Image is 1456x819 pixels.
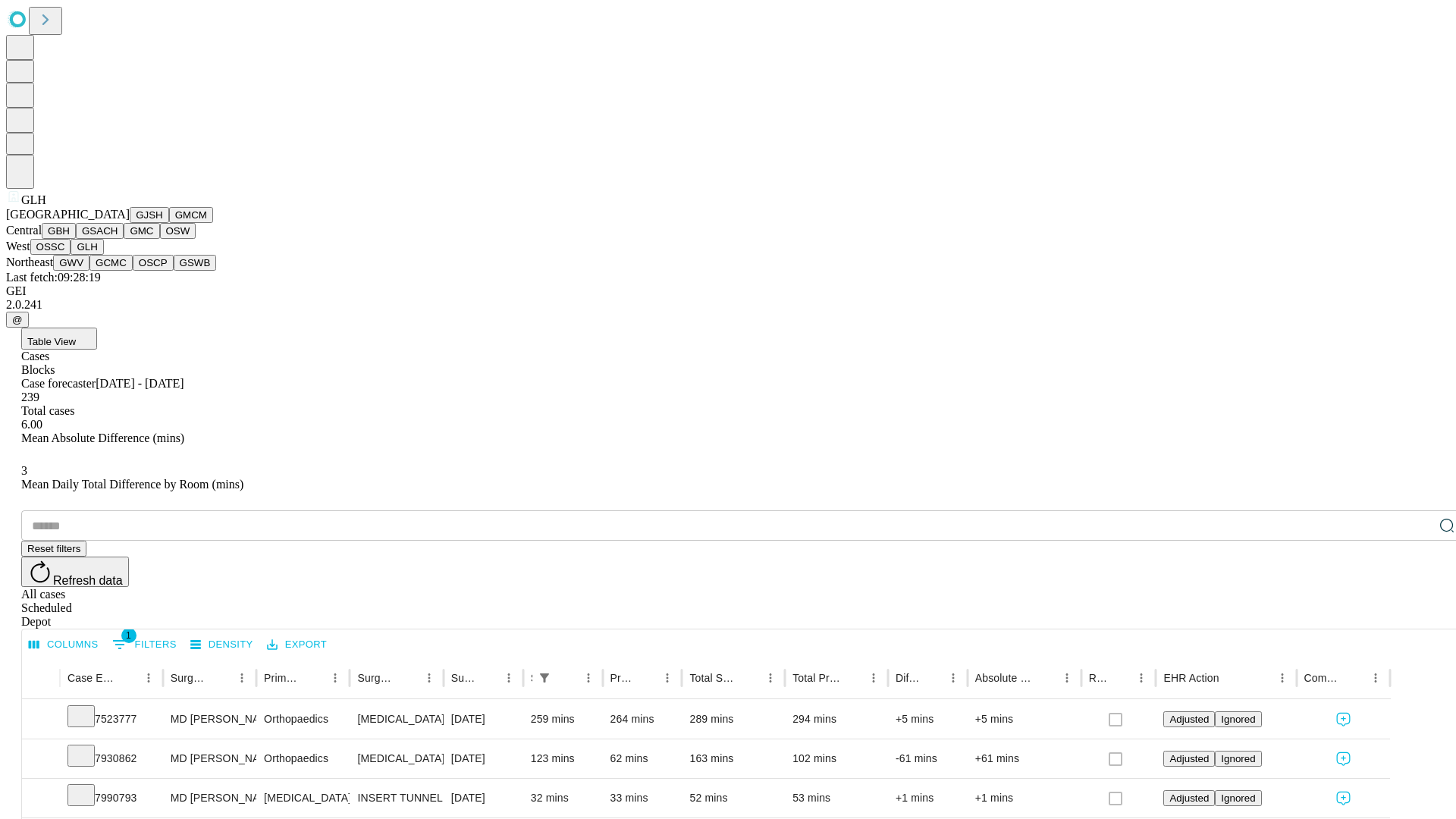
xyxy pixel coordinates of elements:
[975,700,1074,739] div: +5 mins
[133,255,174,271] button: OSCP
[842,667,863,689] button: Sort
[67,739,155,778] div: 7930862
[169,207,213,223] button: GMCM
[21,377,96,390] span: Case forecaster
[896,700,960,739] div: +5 mins
[419,667,440,689] button: Menu
[21,464,27,477] span: 3
[531,779,595,817] div: 32 mins
[6,271,101,284] span: Last fetch: 09:28:19
[1221,714,1255,725] span: Ignored
[21,404,74,417] span: Total cases
[264,779,342,817] div: [MEDICAL_DATA]
[1163,751,1215,767] button: Adjusted
[96,377,184,390] span: [DATE] - [DATE]
[975,779,1074,817] div: +1 mins
[42,223,76,239] button: GBH
[21,193,46,206] span: GLH
[130,207,169,223] button: GJSH
[67,779,155,817] div: 7990793
[451,700,516,739] div: [DATE]
[896,739,960,778] div: -61 mins
[1215,790,1261,806] button: Ignored
[357,739,435,778] div: [MEDICAL_DATA] [MEDICAL_DATA] [MEDICAL_DATA]
[108,632,180,657] button: Show filters
[210,667,231,689] button: Sort
[739,667,760,689] button: Sort
[896,672,920,684] div: Difference
[67,700,155,739] div: 7523777
[689,700,777,739] div: 289 mins
[863,667,884,689] button: Menu
[21,478,243,491] span: Mean Daily Total Difference by Room (mins)
[451,779,516,817] div: [DATE]
[325,667,346,689] button: Menu
[357,779,435,817] div: INSERT TUNNELED CENTRAL VENOUS ACCESS WITH SUBQ PORT
[498,667,519,689] button: Menu
[30,786,52,812] button: Expand
[357,700,435,739] div: [MEDICAL_DATA] SPINE POSTERIOR OR POSTERIOR LATERAL WITH [MEDICAL_DATA] [MEDICAL_DATA], COMBINED
[25,633,102,657] button: Select columns
[30,239,71,255] button: OSSC
[896,779,960,817] div: +1 mins
[975,672,1034,684] div: Absolute Difference
[124,223,159,239] button: GMC
[531,700,595,739] div: 259 mins
[21,418,42,431] span: 6.00
[12,314,23,325] span: @
[1221,753,1255,764] span: Ignored
[760,667,781,689] button: Menu
[534,667,555,689] div: 1 active filter
[578,667,599,689] button: Menu
[397,667,419,689] button: Sort
[1215,711,1261,727] button: Ignored
[264,739,342,778] div: Orthopaedics
[30,746,52,773] button: Expand
[477,667,498,689] button: Sort
[264,700,342,739] div: Orthopaedics
[975,739,1074,778] div: +61 mins
[6,208,130,221] span: [GEOGRAPHIC_DATA]
[30,707,52,733] button: Expand
[21,557,129,587] button: Refresh data
[53,255,89,271] button: GWV
[689,779,777,817] div: 52 mins
[531,739,595,778] div: 123 mins
[231,667,253,689] button: Menu
[792,739,880,778] div: 102 mins
[1344,667,1365,689] button: Sort
[6,224,42,237] span: Central
[6,284,1450,298] div: GEI
[121,628,136,643] span: 1
[6,256,53,268] span: Northeast
[53,574,123,587] span: Refresh data
[1169,792,1209,804] span: Adjusted
[531,672,532,684] div: Scheduled In Room Duration
[357,672,395,684] div: Surgery Name
[6,312,29,328] button: @
[451,739,516,778] div: [DATE]
[943,667,964,689] button: Menu
[187,633,257,657] button: Density
[1169,714,1209,725] span: Adjusted
[689,739,777,778] div: 163 mins
[1163,790,1215,806] button: Adjusted
[921,667,943,689] button: Sort
[6,298,1450,312] div: 2.0.241
[71,239,103,255] button: GLH
[263,633,331,657] button: Export
[76,223,124,239] button: GSACH
[21,391,39,403] span: 239
[610,779,675,817] div: 33 mins
[89,255,133,271] button: GCMC
[1163,672,1219,684] div: EHR Action
[1365,667,1386,689] button: Menu
[792,700,880,739] div: 294 mins
[21,328,97,350] button: Table View
[171,700,249,739] div: MD [PERSON_NAME] [PERSON_NAME] Md
[171,779,249,817] div: MD [PERSON_NAME] [PERSON_NAME] Md
[6,240,30,253] span: West
[610,739,675,778] div: 62 mins
[1035,667,1056,689] button: Sort
[174,255,217,271] button: GSWB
